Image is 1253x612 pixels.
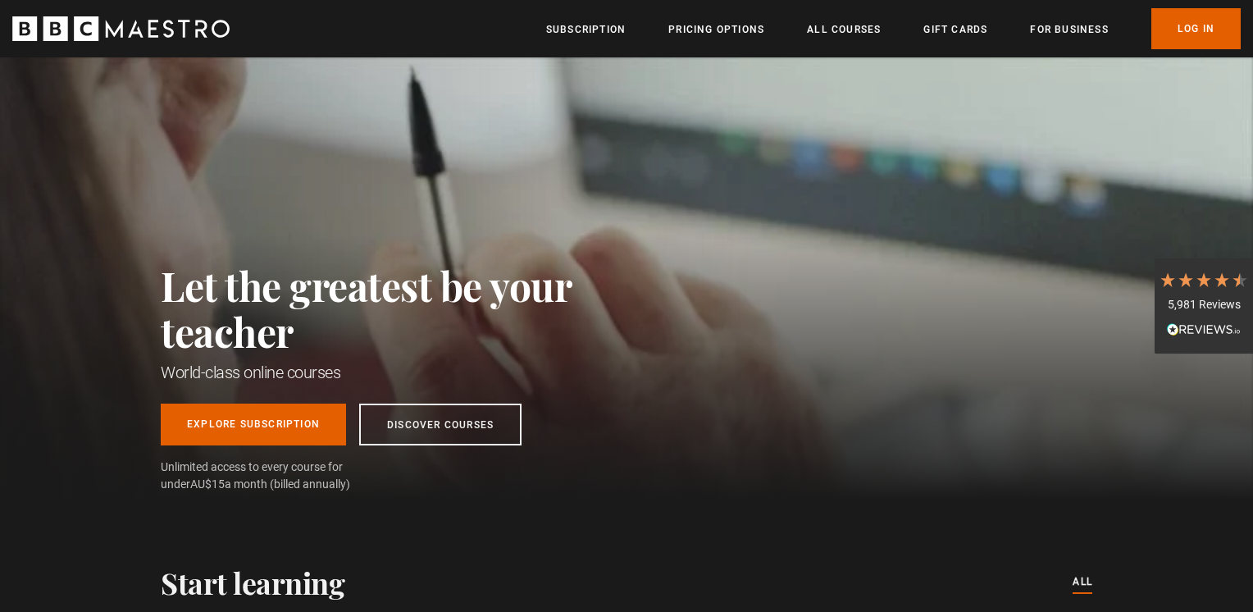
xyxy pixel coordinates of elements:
[546,21,626,38] a: Subscription
[12,16,230,41] svg: BBC Maestro
[923,21,987,38] a: Gift Cards
[1030,21,1108,38] a: For business
[161,404,346,445] a: Explore Subscription
[1167,323,1241,335] img: REVIEWS.io
[1159,297,1249,313] div: 5,981 Reviews
[807,21,881,38] a: All Courses
[161,459,382,493] span: Unlimited access to every course for under a month (billed annually)
[161,361,645,384] h1: World-class online courses
[1159,271,1249,289] div: 4.7 Stars
[190,477,225,491] span: AU$15
[668,21,764,38] a: Pricing Options
[1159,322,1249,341] div: Read All Reviews
[546,8,1241,49] nav: Primary
[1155,258,1253,354] div: 5,981 ReviewsRead All Reviews
[161,263,645,354] h2: Let the greatest be your teacher
[1151,8,1241,49] a: Log In
[359,404,522,445] a: Discover Courses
